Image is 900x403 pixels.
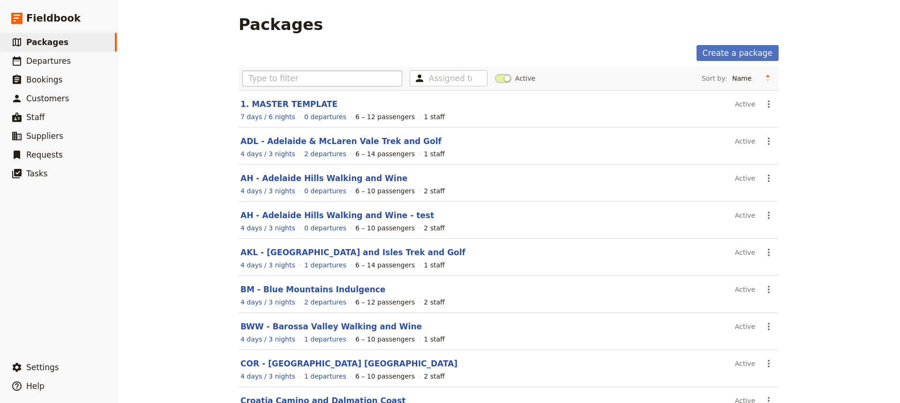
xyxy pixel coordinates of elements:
[429,73,472,84] input: Assigned to
[240,261,295,269] span: 4 days / 3 nights
[735,207,755,223] div: Active
[424,186,444,196] div: 2 staff
[240,113,295,121] span: 7 days / 6 nights
[26,56,71,66] span: Departures
[304,260,346,270] a: View the departures for this package
[304,112,346,122] a: View the departures for this package
[240,99,337,109] a: 1. MASTER TEMPLATE
[239,15,323,34] h1: Packages
[240,372,295,381] a: View the itinerary for this package
[355,149,415,159] div: 6 – 14 passengers
[240,224,295,232] span: 4 days / 3 nights
[735,133,755,149] div: Active
[240,335,295,343] span: 4 days / 3 nights
[424,335,444,344] div: 1 staff
[761,356,777,372] button: Actions
[697,45,779,61] a: Create a package
[240,298,295,306] span: 4 days / 3 nights
[761,207,777,223] button: Actions
[515,74,535,83] span: Active
[26,169,48,178] span: Tasks
[761,244,777,260] button: Actions
[240,285,385,294] a: BM - Blue Mountains Indulgence
[304,223,346,233] a: View the departures for this package
[240,248,465,257] a: AKL - [GEOGRAPHIC_DATA] and Isles Trek and Golf
[424,112,444,122] div: 1 staff
[702,74,727,83] span: Sort by:
[240,187,295,195] span: 4 days / 3 nights
[355,297,415,307] div: 6 – 12 passengers
[735,356,755,372] div: Active
[761,170,777,186] button: Actions
[355,186,415,196] div: 6 – 10 passengers
[304,149,346,159] a: View the departures for this package
[240,174,407,183] a: AH - Adelaide Hills Walking and Wine
[424,260,444,270] div: 1 staff
[26,131,63,141] span: Suppliers
[26,381,45,391] span: Help
[735,244,755,260] div: Active
[735,170,755,186] div: Active
[424,223,444,233] div: 2 staff
[735,281,755,297] div: Active
[26,363,59,372] span: Settings
[26,113,45,122] span: Staff
[240,359,457,368] a: COR - [GEOGRAPHIC_DATA] [GEOGRAPHIC_DATA]
[355,372,415,381] div: 6 – 10 passengers
[240,297,295,307] a: View the itinerary for this package
[240,322,422,331] a: BWW - Barossa Valley Walking and Wine
[424,149,444,159] div: 1 staff
[240,223,295,233] a: View the itinerary for this package
[735,319,755,335] div: Active
[240,150,295,158] span: 4 days / 3 nights
[26,38,68,47] span: Packages
[240,260,295,270] a: View the itinerary for this package
[355,223,415,233] div: 6 – 10 passengers
[26,75,62,84] span: Bookings
[304,297,346,307] a: View the departures for this package
[240,211,434,220] a: AH - Adelaide Hills Walking and Wine - test
[26,11,81,25] span: Fieldbook
[761,319,777,335] button: Actions
[26,150,63,160] span: Requests
[240,186,295,196] a: View the itinerary for this package
[240,373,295,380] span: 4 days / 3 nights
[761,133,777,149] button: Actions
[240,335,295,344] a: View the itinerary for this package
[761,71,775,85] button: Change sort direction
[240,149,295,159] a: View the itinerary for this package
[304,335,346,344] a: View the departures for this package
[355,112,415,122] div: 6 – 12 passengers
[728,71,761,85] select: Sort by:
[240,112,295,122] a: View the itinerary for this package
[26,94,69,103] span: Customers
[240,137,442,146] a: ADL - Adelaide & McLaren Vale Trek and Golf
[355,335,415,344] div: 6 – 10 passengers
[424,297,444,307] div: 2 staff
[761,281,777,297] button: Actions
[304,372,346,381] a: View the departures for this package
[424,372,444,381] div: 2 staff
[761,96,777,112] button: Actions
[242,70,402,86] input: Type to filter
[355,260,415,270] div: 6 – 14 passengers
[304,186,346,196] a: View the departures for this package
[735,96,755,112] div: Active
